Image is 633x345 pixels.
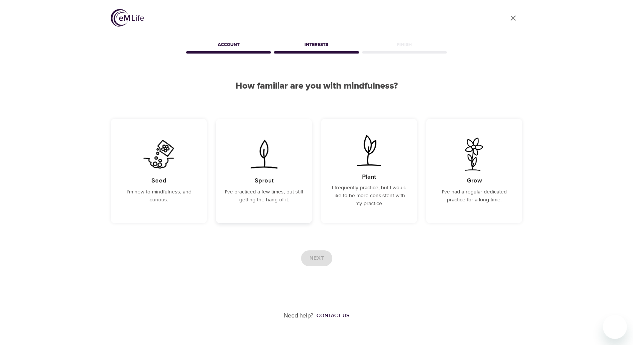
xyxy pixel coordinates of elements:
div: I frequently practice, but I would like to be more consistent with my practice.PlantI frequently ... [321,119,417,223]
a: Contact us [313,312,349,319]
img: I'm new to mindfulness, and curious. [140,138,178,171]
div: I've practiced a few times, but still getting the hang of it.SproutI've practiced a few times, bu... [216,119,312,223]
p: I've practiced a few times, but still getting the hang of it. [225,188,303,204]
img: I've had a regular dedicated practice for a long time. [455,138,493,171]
h5: Grow [467,177,482,185]
img: logo [111,9,144,27]
h5: Plant [362,173,376,181]
div: I'm new to mindfulness, and curious.SeedI'm new to mindfulness, and curious. [111,119,207,223]
img: I've practiced a few times, but still getting the hang of it. [245,138,283,171]
h5: Sprout [255,177,274,185]
img: I frequently practice, but I would like to be more consistent with my practice. [350,134,388,167]
iframe: Button to launch messaging window [603,315,627,339]
div: I've had a regular dedicated practice for a long time.GrowI've had a regular dedicated practice f... [426,119,522,223]
p: Need help? [284,311,313,320]
a: close [504,9,522,27]
div: Contact us [316,312,349,319]
h5: Seed [151,177,167,185]
p: I've had a regular dedicated practice for a long time. [435,188,513,204]
p: I'm new to mindfulness, and curious. [120,188,198,204]
h2: How familiar are you with mindfulness? [111,81,522,92]
p: I frequently practice, but I would like to be more consistent with my practice. [330,184,408,208]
